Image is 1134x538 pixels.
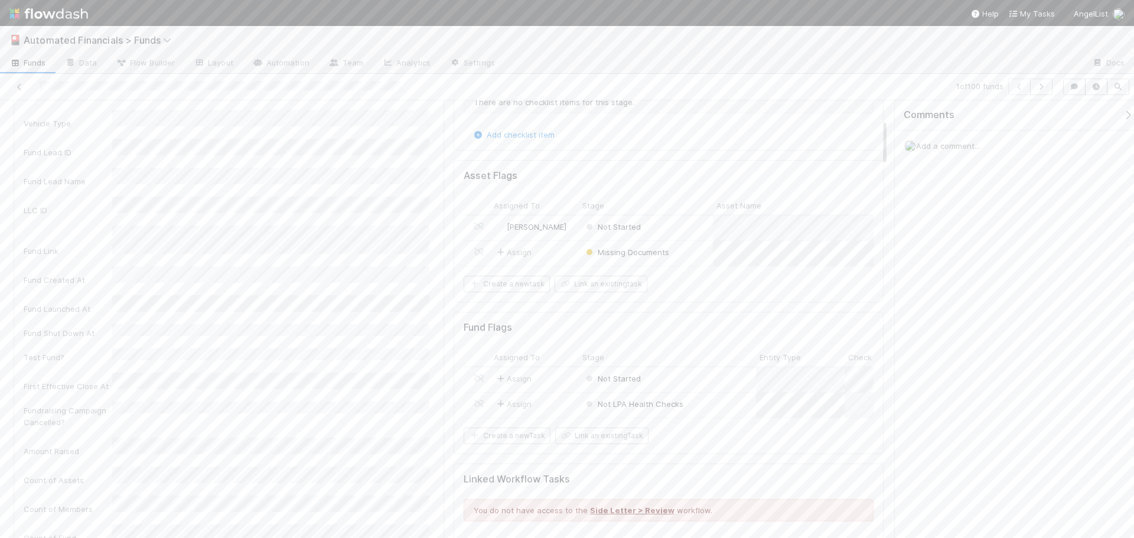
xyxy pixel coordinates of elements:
span: Missing Documents [584,247,669,257]
span: Assigned To [494,200,540,211]
div: Not Started [584,221,641,233]
span: Not Started [584,374,641,383]
h5: Fund Flags [464,322,512,334]
a: Data [56,54,106,73]
span: Assigned To [494,351,540,363]
span: Not LPA Health Checks [584,399,683,409]
span: 1 of 100 funds [956,80,1003,92]
div: Count of Members [24,503,112,515]
div: Not Started [584,373,641,384]
span: Asset Name [716,200,761,211]
div: You do not have access to the workflow. [464,499,874,521]
button: Link an existingtask [555,276,647,292]
div: Vehicle Type [24,118,112,129]
a: Docs [1083,54,1134,73]
a: Side Letter > Review [590,506,674,515]
img: logo-inverted-e16ddd16eac7371096b0.svg [9,4,88,24]
div: Fundraising Campaign Cancelled? [24,405,112,428]
span: My Tasks [1008,9,1055,18]
span: Check Name [848,351,895,363]
h5: Asset Flags [464,170,517,182]
img: avatar_574f8970-b283-40ff-a3d7-26909d9947cc.png [1113,8,1125,20]
div: Not LPA Health Checks [584,398,683,410]
div: Missing Documents [584,246,669,258]
span: Stage [582,200,604,211]
div: Help [970,8,999,19]
div: Fund Lead ID [24,146,112,158]
span: Entity Type [760,351,801,363]
span: Not Started [584,222,641,231]
span: [PERSON_NAME] [507,222,566,231]
span: Funds [9,57,46,69]
div: Count of Assets [24,474,112,486]
span: 🎴 [9,35,21,45]
a: Layout [184,54,243,73]
div: Fund Shut Down At [24,327,112,339]
div: Fund Created At [24,274,112,286]
span: Stage [582,351,604,363]
span: Assign [495,373,532,384]
a: Team [319,54,373,73]
div: First Effective Close At [24,380,112,392]
span: Assign [495,398,532,410]
div: LLC ID [24,204,112,216]
span: Assign [495,246,532,258]
span: Automated Financials > Funds [24,34,177,46]
span: AngelList [1074,9,1108,18]
div: [PERSON_NAME] [495,221,566,233]
a: Flow Builder [106,54,184,73]
div: Amount Raised [24,445,112,457]
span: Comments [904,109,954,121]
img: avatar_574f8970-b283-40ff-a3d7-26909d9947cc.png [904,140,916,152]
img: avatar_ddac2f35-6c49-494a-9355-db49d32eca49.png [496,222,505,231]
a: Settings [440,54,504,73]
a: Automation [243,54,319,73]
span: Flow Builder [116,57,175,69]
div: Test Fund? [24,351,112,363]
a: My Tasks [1008,8,1055,19]
a: Analytics [373,54,440,73]
button: Link an existingTask [555,428,649,444]
h5: Linked Workflow Tasks [464,474,874,485]
span: Add a comment... [916,141,980,151]
div: There are no checklist items for this stage. [464,91,874,113]
div: Fund Link [24,245,112,257]
div: Fund Lead Name [24,175,112,187]
button: Create a newTask [464,428,550,444]
button: Create a newtask [464,276,550,292]
a: Add checklist item [472,130,555,139]
div: Fund Launched At [24,303,112,315]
